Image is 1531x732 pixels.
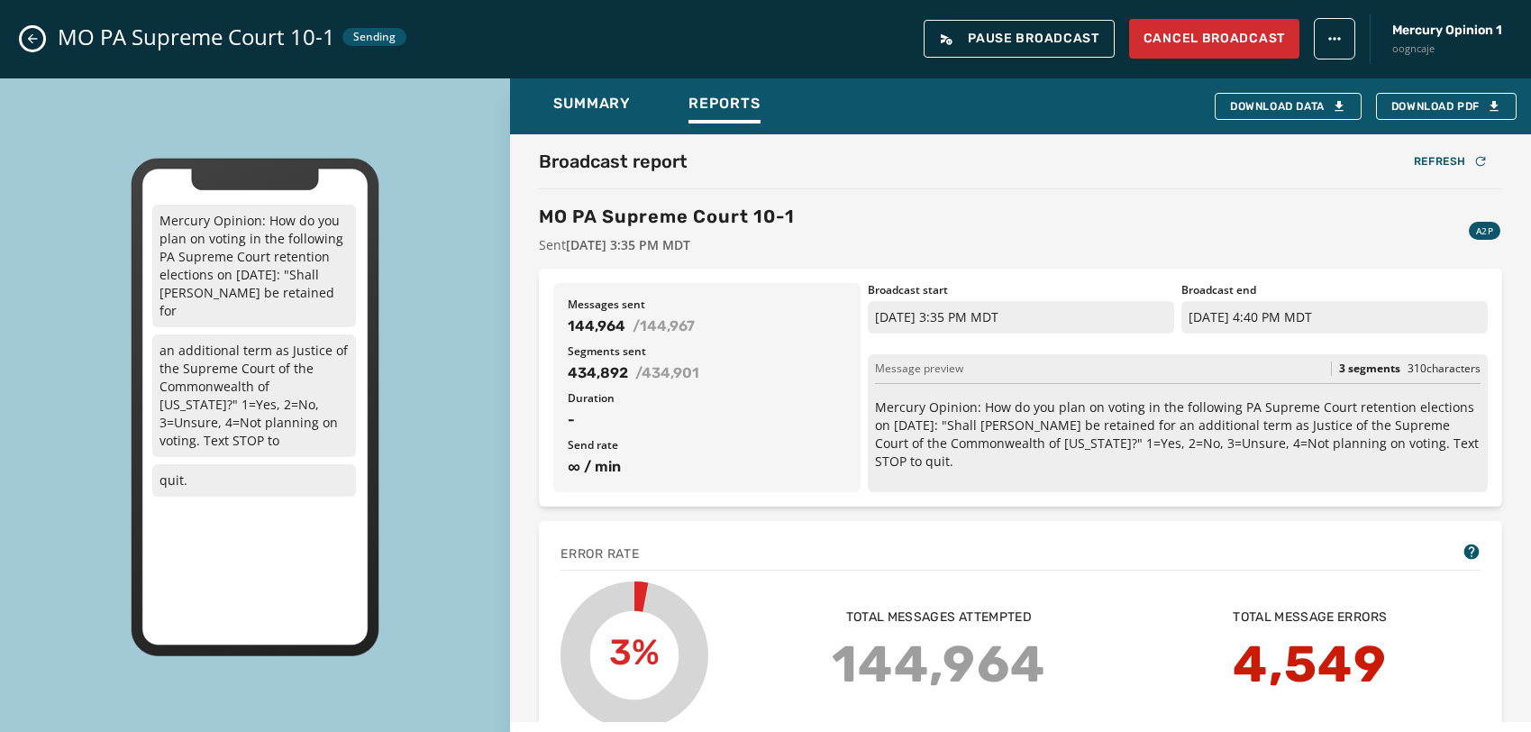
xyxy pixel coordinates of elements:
button: broadcast action menu [1314,18,1355,59]
button: Reports [674,86,775,127]
span: - [568,409,845,431]
button: Summary [539,86,645,127]
span: Summary [553,95,631,113]
span: Total messages attempted [846,608,1032,627]
div: Refresh [1414,154,1488,169]
button: Download Data [1215,93,1362,120]
span: / 434,901 [635,362,699,384]
span: ∞ / min [568,456,845,478]
span: Message preview [875,361,963,376]
span: Cancel Broadcast [1144,30,1285,48]
span: / 144,967 [633,316,695,337]
span: Total message errors [1233,608,1387,627]
span: Send rate [568,438,845,453]
span: Messages sent [568,297,845,312]
span: 310 characters [1408,361,1481,376]
button: Pause Broadcast [924,20,1115,58]
span: Sent [539,236,795,254]
span: [DATE] 3:35 PM MDT [566,236,690,253]
span: Broadcast start [868,283,1174,297]
p: quit. [152,464,356,497]
div: Download Data [1230,99,1346,114]
text: 3% [610,631,661,673]
span: 4,549 [1233,627,1387,702]
div: A2P [1469,222,1500,240]
span: 434,892 [568,362,628,384]
span: 3 segments [1339,361,1400,376]
h3: MO PA Supreme Court 10-1 [539,204,795,229]
span: 144,964 [832,627,1046,702]
span: oogncaje [1392,41,1502,57]
h2: Broadcast report [539,149,688,174]
span: Duration [568,391,845,406]
button: Refresh [1399,149,1502,174]
span: Mercury Opinion 1 [1392,22,1502,40]
span: Reports [688,95,761,113]
span: 144,964 [568,316,625,337]
span: Broadcast end [1181,283,1488,297]
button: Download PDF [1376,93,1517,120]
span: Sending [353,30,396,44]
p: [DATE] 4:40 PM MDT [1181,301,1488,334]
p: an additional term as Justice of the Supreme Court of the Commonwealth of [US_STATE]?" 1=Yes, 2=N... [152,334,356,457]
p: [DATE] 3:35 PM MDT [868,301,1174,334]
button: Cancel Broadcast [1129,19,1299,59]
span: Download PDF [1391,99,1501,114]
p: Mercury Opinion: How do you plan on voting in the following PA Supreme Court retention elections ... [875,398,1481,471]
span: Error rate [560,545,639,563]
span: Pause Broadcast [939,32,1099,46]
span: Segments sent [568,344,845,359]
p: Mercury Opinion: How do you plan on voting in the following PA Supreme Court retention elections ... [152,205,356,327]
